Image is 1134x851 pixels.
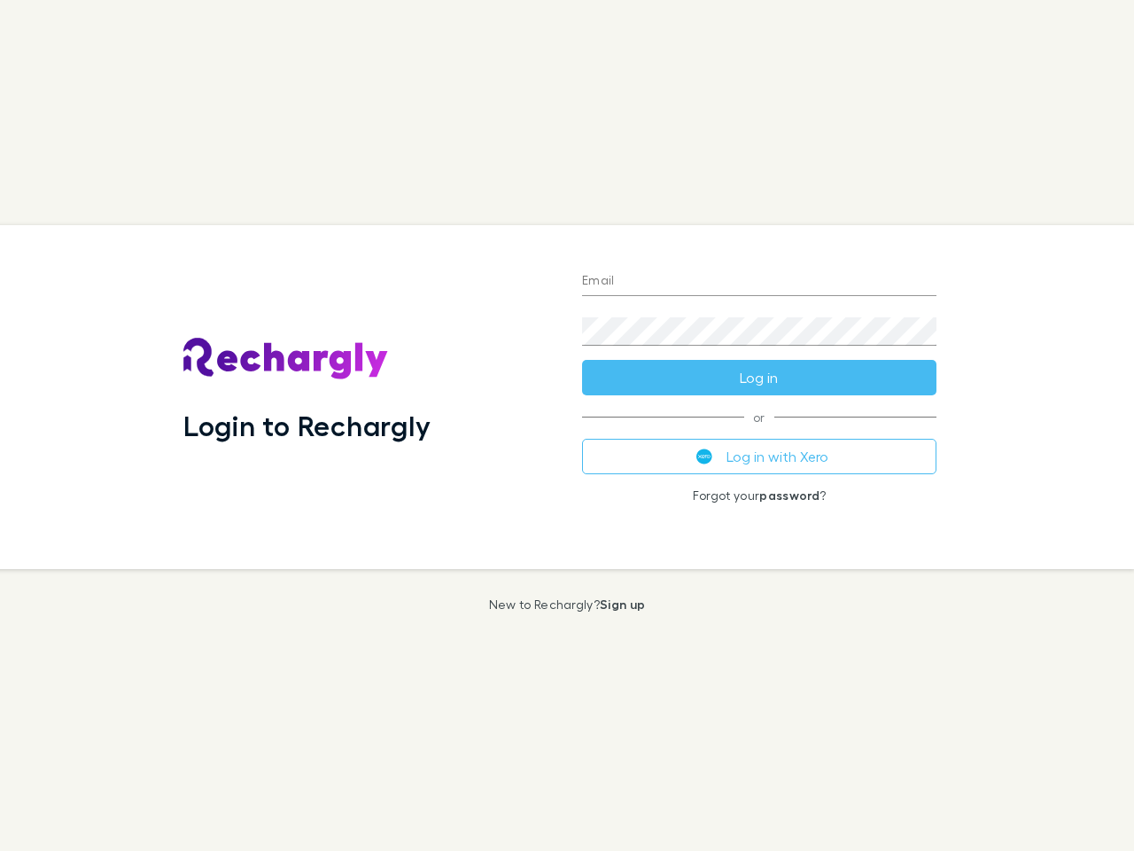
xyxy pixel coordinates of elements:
span: or [582,417,936,418]
p: Forgot your ? [582,488,936,503]
a: password [759,488,819,503]
button: Log in [582,360,936,395]
img: Rechargly's Logo [183,338,389,380]
button: Log in with Xero [582,439,936,474]
h1: Login to Rechargly [183,409,431,442]
img: Xero's logo [696,449,712,465]
a: Sign up [600,597,645,612]
p: New to Rechargly? [489,597,646,612]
